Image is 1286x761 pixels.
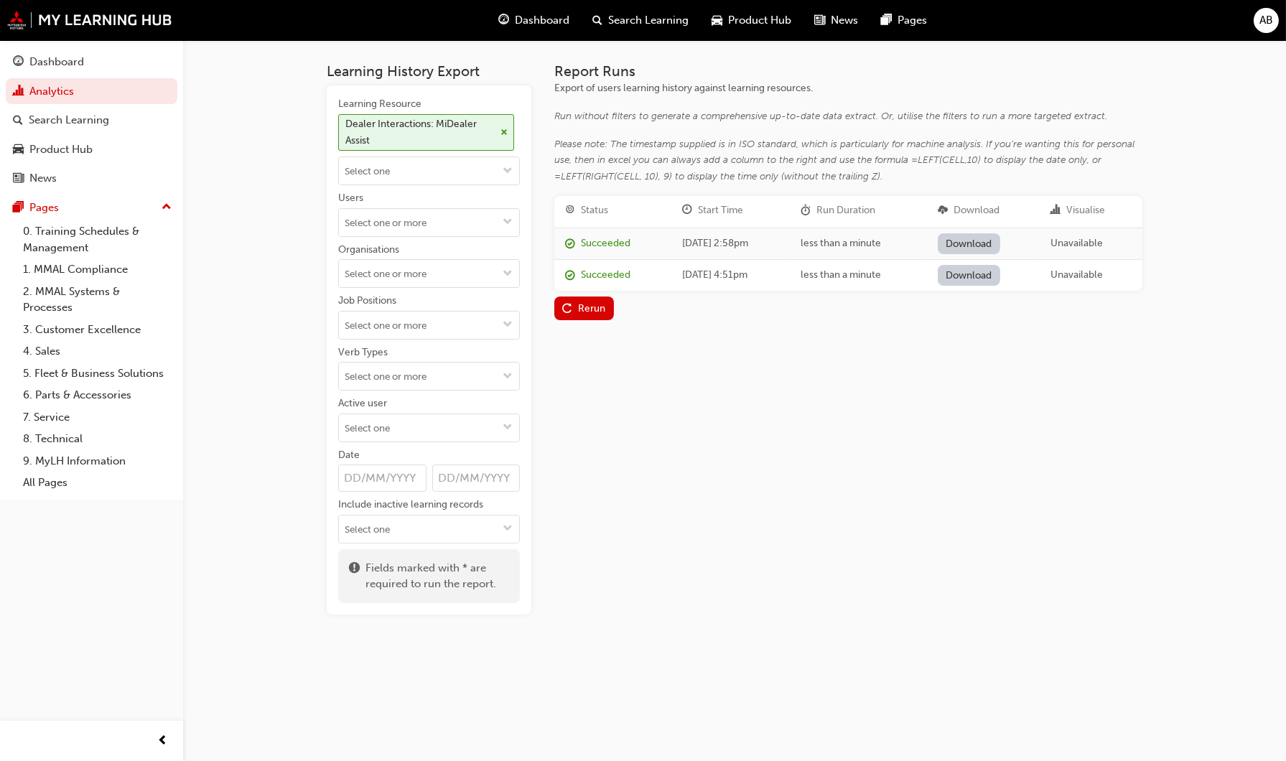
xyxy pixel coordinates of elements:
[338,243,399,257] div: Organisations
[565,205,575,217] span: target-icon
[562,304,572,316] span: replay-icon
[554,108,1142,125] div: Run without filters to generate a comprehensive up-to-date data extract. Or, utilise the filters ...
[17,428,177,450] a: 8. Technical
[17,472,177,494] a: All Pages
[339,157,519,185] input: Learning ResourceDealer Interactions: MiDealer Assistcross-icontoggle menu
[339,312,519,339] input: Job Positionstoggle menu
[6,78,177,105] a: Analytics
[13,144,24,157] span: car-icon
[13,85,24,98] span: chart-icon
[6,136,177,163] a: Product Hub
[6,46,177,195] button: DashboardAnalyticsSearch LearningProduct HubNews
[1066,202,1105,219] div: Visualise
[338,396,387,411] div: Active user
[565,238,575,251] span: report_succeeded-icon
[6,49,177,75] a: Dashboard
[954,202,1000,219] div: Download
[338,294,396,308] div: Job Positions
[503,422,513,434] span: down-icon
[898,12,928,29] span: Pages
[496,157,519,185] button: toggle menu
[516,12,570,29] span: Dashboard
[503,269,513,281] span: down-icon
[1254,8,1279,33] button: AB
[729,12,792,29] span: Product Hub
[801,267,916,284] div: less than a minute
[29,112,109,129] div: Search Learning
[938,265,1000,286] a: Download
[6,195,177,221] button: Pages
[13,56,24,69] span: guage-icon
[801,235,916,252] div: less than a minute
[6,165,177,192] a: News
[682,235,778,252] div: [DATE] 2:58pm
[488,6,582,35] a: guage-iconDashboard
[496,260,519,287] button: toggle menu
[496,209,519,236] button: toggle menu
[496,515,519,543] button: toggle menu
[17,384,177,406] a: 6. Parts & Accessories
[1050,205,1061,217] span: chart-icon
[503,523,513,536] span: down-icon
[496,312,519,339] button: toggle menu
[554,63,1142,80] h3: Report Runs
[13,114,23,127] span: search-icon
[13,172,24,185] span: news-icon
[503,217,513,229] span: down-icon
[609,12,689,29] span: Search Learning
[338,464,427,492] input: Date
[365,560,509,592] span: Fields marked with * are required to run the report.
[345,116,495,149] div: Dealer Interactions: MiDealer Assist
[432,464,521,492] input: Date
[565,270,575,282] span: report_succeeded-icon
[1050,269,1103,281] span: Unavailable
[338,345,388,360] div: Verb Types
[801,205,811,217] span: duration-icon
[17,281,177,319] a: 2. MMAL Systems & Processes
[581,235,630,252] div: Succeeded
[815,11,826,29] span: news-icon
[339,363,519,390] input: Verb Typestoggle menu
[578,302,605,314] div: Rerun
[503,371,513,383] span: down-icon
[870,6,939,35] a: pages-iconPages
[503,319,513,332] span: down-icon
[7,11,172,29] img: mmal
[831,12,859,29] span: News
[29,170,57,187] div: News
[6,107,177,134] a: Search Learning
[938,233,1000,254] a: Download
[496,414,519,442] button: toggle menu
[682,205,692,217] span: clock-icon
[1259,12,1273,29] span: AB
[501,129,508,137] span: cross-icon
[17,406,177,429] a: 7. Service
[503,166,513,178] span: down-icon
[13,202,24,215] span: pages-icon
[1050,237,1103,249] span: Unavailable
[17,450,177,472] a: 9. MyLH Information
[581,202,608,219] div: Status
[162,198,172,217] span: up-icon
[17,220,177,258] a: 0. Training Schedules & Management
[682,267,778,284] div: [DATE] 4:51pm
[581,267,630,284] div: Succeeded
[593,11,603,29] span: search-icon
[349,560,360,592] span: exclaim-icon
[803,6,870,35] a: news-iconNews
[339,260,519,287] input: Organisationstoggle menu
[338,448,360,462] div: Date
[327,63,531,80] h3: Learning History Export
[499,11,510,29] span: guage-icon
[882,11,893,29] span: pages-icon
[339,209,519,236] input: Userstoggle menu
[158,732,169,750] span: prev-icon
[17,319,177,341] a: 3. Customer Excellence
[339,515,519,543] input: Include inactive learning recordstoggle menu
[496,363,519,390] button: toggle menu
[554,82,813,94] span: Export of users learning history against learning resources.
[338,97,421,111] div: Learning Resource
[554,297,614,320] button: Rerun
